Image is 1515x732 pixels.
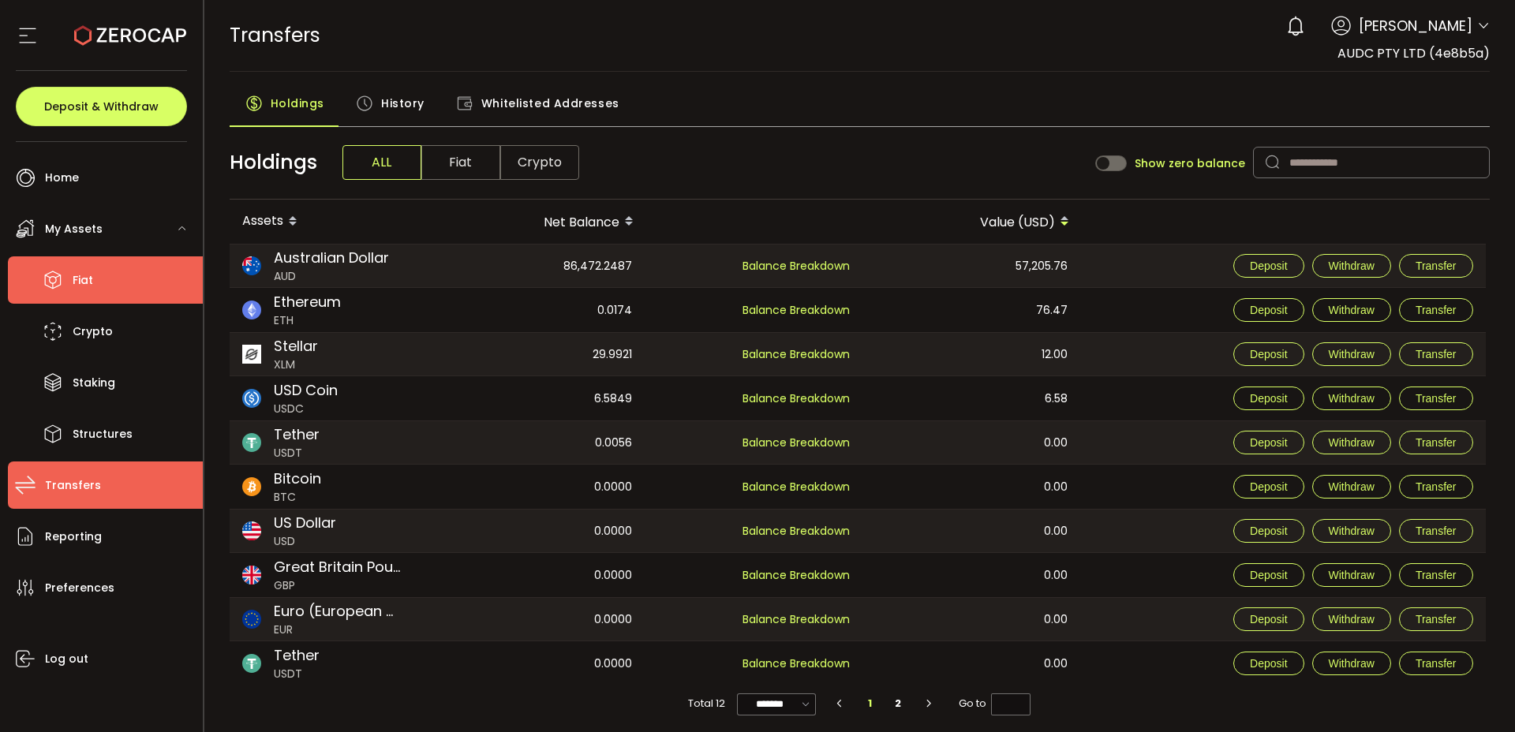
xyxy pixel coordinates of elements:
[864,510,1080,552] div: 0.00
[230,148,317,177] span: Holdings
[481,88,619,119] span: Whitelisted Addresses
[688,693,725,715] span: Total 12
[274,533,336,550] span: USD
[1399,607,1473,631] button: Transfer
[1399,342,1473,366] button: Transfer
[45,525,102,548] span: Reporting
[45,474,101,497] span: Transfers
[428,465,645,509] div: 0.0000
[1250,657,1287,670] span: Deposit
[1312,431,1391,454] button: Withdraw
[274,335,318,357] span: Stellar
[1416,260,1457,272] span: Transfer
[1416,613,1457,626] span: Transfer
[856,693,885,715] li: 1
[1329,260,1375,272] span: Withdraw
[884,693,912,715] li: 2
[1233,475,1304,499] button: Deposit
[274,489,321,506] span: BTC
[1329,392,1375,405] span: Withdraw
[73,269,93,292] span: Fiat
[1250,569,1287,581] span: Deposit
[1135,158,1245,169] span: Show zero balance
[428,376,645,420] div: 6.5849
[1399,254,1473,278] button: Transfer
[1233,254,1304,278] button: Deposit
[274,600,402,622] span: Euro (European Monetary Unit)
[743,522,850,540] span: Balance Breakdown
[1329,657,1375,670] span: Withdraw
[1312,607,1391,631] button: Withdraw
[242,389,261,408] img: usdc_portfolio.svg
[242,477,261,496] img: btc_portfolio.svg
[743,302,850,318] span: Balance Breakdown
[1329,480,1375,493] span: Withdraw
[1250,392,1287,405] span: Deposit
[73,423,133,446] span: Structures
[428,333,645,375] div: 29.9921
[271,88,324,119] span: Holdings
[1312,563,1391,587] button: Withdraw
[1250,436,1287,449] span: Deposit
[421,145,500,180] span: Fiat
[1312,298,1391,322] button: Withdraw
[274,512,336,533] span: US Dollar
[743,566,850,584] span: Balance Breakdown
[45,648,88,670] span: Log out
[1416,569,1457,581] span: Transfer
[743,435,850,450] span: Balance Breakdown
[73,372,115,394] span: Staking
[428,641,645,685] div: 0.0000
[428,288,645,332] div: 0.0174
[428,598,645,640] div: 0.0000
[1416,348,1457,360] span: Transfer
[274,644,320,666] span: Tether
[242,256,261,275] img: aud_portfolio.svg
[864,553,1080,597] div: 0.00
[1416,304,1457,316] span: Transfer
[1329,569,1375,581] span: Withdraw
[242,566,261,584] img: gbp_portfolio.svg
[44,101,159,112] span: Deposit & Withdraw
[1329,525,1375,537] span: Withdraw
[45,218,103,241] span: My Assets
[242,610,261,629] img: eur_portfolio.svg
[274,556,402,577] span: Great Britain Pound
[1399,475,1473,499] button: Transfer
[1312,519,1391,543] button: Withdraw
[1312,475,1391,499] button: Withdraw
[864,598,1080,640] div: 0.00
[242,521,261,540] img: usd_portfolio.svg
[1250,260,1287,272] span: Deposit
[274,445,320,461] span: USDT
[274,424,320,445] span: Tether
[1399,298,1473,322] button: Transfer
[1416,657,1457,670] span: Transfer
[45,166,79,189] span: Home
[274,577,402,594] span: GBP
[242,654,261,673] img: usdt_portfolio.svg
[864,288,1080,332] div: 76.47
[1233,519,1304,543] button: Deposit
[242,345,261,364] img: xlm_portfolio.png
[864,333,1080,375] div: 12.00
[230,21,320,49] span: Transfers
[1329,613,1375,626] span: Withdraw
[1399,431,1473,454] button: Transfer
[1416,480,1457,493] span: Transfer
[1416,436,1457,449] span: Transfer
[1233,563,1304,587] button: Deposit
[1399,519,1473,543] button: Transfer
[1233,431,1304,454] button: Deposit
[274,268,389,285] span: AUD
[274,622,402,638] span: EUR
[1250,480,1287,493] span: Deposit
[1233,652,1304,675] button: Deposit
[274,468,321,489] span: Bitcoin
[428,553,645,597] div: 0.0000
[743,390,850,406] span: Balance Breakdown
[381,88,425,119] span: History
[1250,613,1287,626] span: Deposit
[230,208,428,235] div: Assets
[1436,656,1515,732] div: Chat Widget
